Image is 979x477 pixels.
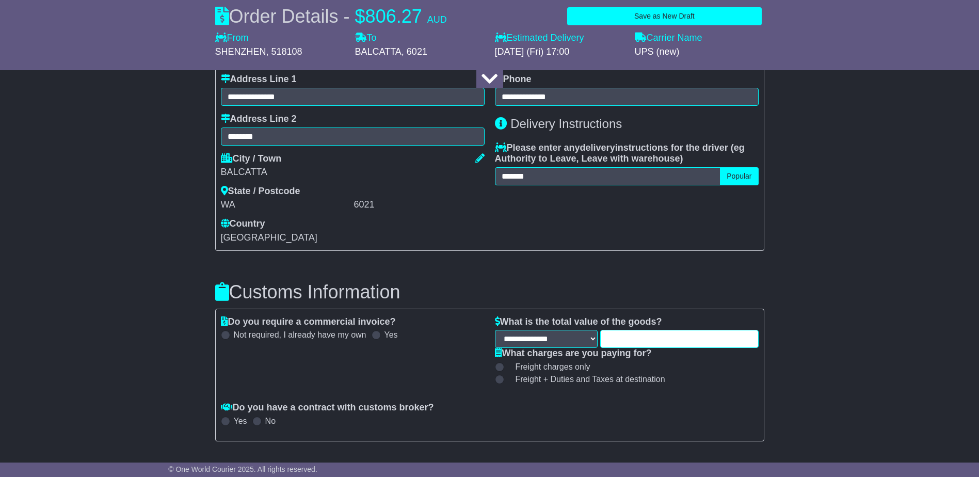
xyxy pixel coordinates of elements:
label: City / Town [221,153,282,165]
div: UPS (new) [635,46,764,58]
h3: Customs Information [215,282,764,303]
div: WA [221,199,351,211]
label: Country [221,218,265,230]
label: Yes [234,416,247,426]
label: State / Postcode [221,186,300,197]
span: , 6021 [402,46,427,57]
div: BALCATTA [221,167,485,178]
span: SHENZHEN [215,46,266,57]
span: Delivery Instructions [510,117,622,131]
span: , 518108 [266,46,302,57]
label: To [355,33,377,44]
span: 806.27 [365,6,422,27]
label: Address Line 1 [221,74,297,85]
label: What is the total value of the goods? [495,316,662,328]
label: Freight charges only [503,362,590,372]
label: Not required, I already have my own [234,330,366,340]
span: delivery [580,142,615,153]
div: 6021 [354,199,485,211]
span: [GEOGRAPHIC_DATA] [221,232,317,243]
label: From [215,33,249,44]
span: Freight + Duties and Taxes at destination [516,374,665,384]
button: Save as New Draft [567,7,761,25]
label: What charges are you paying for? [495,348,652,359]
label: Please enter any instructions for the driver ( ) [495,142,759,165]
label: Estimated Delivery [495,33,624,44]
label: Do you have a contract with customs broker? [221,402,434,414]
div: Order Details - [215,5,447,27]
label: No [265,416,276,426]
span: eg Authority to Leave, Leave with warehouse [495,142,745,164]
label: Do you require a commercial invoice? [221,316,396,328]
label: Carrier Name [635,33,702,44]
span: $ [355,6,365,27]
button: Popular [720,167,758,185]
span: AUD [427,14,447,25]
span: © One World Courier 2025. All rights reserved. [168,465,317,473]
span: BALCATTA [355,46,402,57]
label: Yes [384,330,398,340]
label: Address Line 2 [221,114,297,125]
div: [DATE] (Fri) 17:00 [495,46,624,58]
